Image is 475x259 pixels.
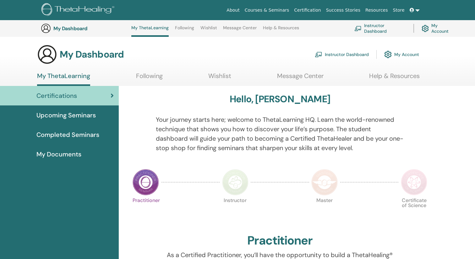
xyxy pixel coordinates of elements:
img: generic-user-icon.jpg [41,23,51,33]
a: My ThetaLearning [131,25,169,37]
a: Wishlist [208,72,231,84]
span: Completed Seminars [36,130,99,139]
h3: My Dashboard [53,25,116,31]
a: Store [390,4,407,16]
span: Certifications [36,91,77,100]
a: Instructor Dashboard [354,21,406,35]
p: Your journey starts here; welcome to ThetaLearning HQ. Learn the world-renowned technique that sh... [156,115,404,153]
img: cog.svg [422,23,429,34]
img: Instructor [222,169,248,195]
a: Following [136,72,163,84]
a: Help & Resources [263,25,299,35]
a: Success Stories [324,4,363,16]
a: Message Center [277,72,324,84]
a: Help & Resources [369,72,420,84]
p: Certificate of Science [401,198,427,224]
a: Wishlist [200,25,217,35]
span: My Documents [36,149,81,159]
img: chalkboard-teacher.svg [315,52,322,57]
a: Message Center [223,25,257,35]
h3: Hello, [PERSON_NAME] [230,93,330,105]
a: Resources [363,4,390,16]
span: Upcoming Seminars [36,110,96,120]
a: My Account [384,48,419,61]
a: Following [175,25,194,35]
img: generic-user-icon.jpg [37,44,57,65]
p: Practitioner [133,198,159,224]
img: Master [311,169,338,195]
a: Instructor Dashboard [315,48,369,61]
a: Certification [292,4,323,16]
a: Courses & Seminars [242,4,292,16]
a: About [224,4,242,16]
h3: My Dashboard [60,49,124,60]
h2: Practitioner [247,234,313,248]
img: chalkboard-teacher.svg [354,26,362,31]
a: My Account [422,21,455,35]
p: Master [311,198,338,224]
img: Practitioner [133,169,159,195]
p: Instructor [222,198,248,224]
a: My ThetaLearning [37,72,90,86]
img: logo.png [41,3,117,17]
img: cog.svg [384,49,392,60]
img: Certificate of Science [401,169,427,195]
